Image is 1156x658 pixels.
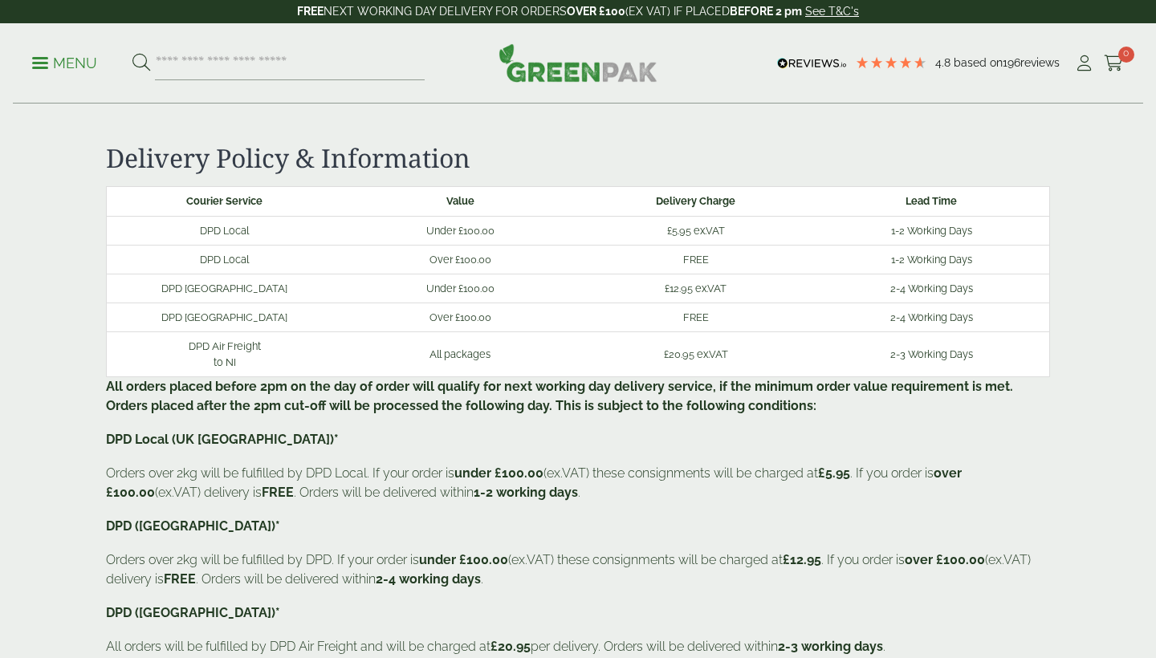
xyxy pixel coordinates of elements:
th: Lead Time [814,187,1050,216]
th: Courier Service [107,187,343,216]
b: DPD ([GEOGRAPHIC_DATA])* [106,605,280,620]
b: over £100.00 [106,465,962,500]
td: 1-2 Working Days [814,216,1050,245]
img: GreenPak Supplies [499,43,657,82]
p: Orders over 2kg will be fulfilled by DPD Local. If your order is (ex.VAT) these consignments will... [106,464,1050,502]
p: Menu [32,54,97,73]
b: over £100.00 [905,552,985,567]
span: 196 [1003,56,1020,69]
b: FREE [262,485,294,500]
td: 1-2 Working Days [814,245,1050,274]
td: FREE [578,303,814,332]
a: See T&C's [805,5,859,18]
td: £12.95 ex.VAT [578,274,814,303]
td: DPD [GEOGRAPHIC_DATA] [107,274,343,303]
th: Value [342,187,578,216]
span: 0 [1118,47,1134,63]
td: Under £100.00 [342,274,578,303]
td: £5.95 ex.VAT [578,216,814,245]
td: DPD Local [107,245,343,274]
b: DPD Local (UK [GEOGRAPHIC_DATA])* [106,432,339,447]
td: Over £100.00 [342,245,578,274]
b: FREE [164,571,196,587]
td: 2-4 Working Days [814,303,1050,332]
h2: Delivery Policy & Information [106,143,1050,173]
i: My Account [1074,55,1094,71]
div: 4.79 Stars [855,55,927,70]
td: 2-4 Working Days [814,274,1050,303]
td: All packages [342,332,578,376]
i: Cart [1104,55,1124,71]
a: Menu [32,54,97,70]
p: Orders over 2kg will be fulfilled by DPD. If your order is (ex.VAT) these consignments will be ch... [106,550,1050,589]
b: 2-3 working days [778,639,883,654]
span: reviews [1020,56,1060,69]
td: £20.95 ex.VAT [578,332,814,376]
b: DPD ([GEOGRAPHIC_DATA])* [106,518,280,534]
td: 2-3 Working Days [814,332,1050,376]
b: £12.95 [783,552,821,567]
b: 2-4 working days [376,571,481,587]
b: All orders placed before 2pm on the day of order will qualify for next working day delivery servi... [106,379,1013,413]
strong: BEFORE 2 pm [730,5,802,18]
td: DPD [GEOGRAPHIC_DATA] [107,303,343,332]
b: 1-2 working days [474,485,578,500]
b: under £100.00 [454,465,543,481]
img: REVIEWS.io [777,58,847,69]
td: DPD Air Freight to NI [107,332,343,376]
td: Under £100.00 [342,216,578,245]
span: Based on [954,56,1003,69]
td: Over £100.00 [342,303,578,332]
td: DPD Local [107,216,343,245]
p: All orders will be fulfilled by DPD Air Freight and will be charged at per delivery. Orders will ... [106,637,1050,656]
strong: FREE [297,5,324,18]
th: Delivery Charge [578,187,814,216]
b: under £100.00 [419,552,508,567]
b: £20.95 [490,639,531,654]
strong: OVER £100 [567,5,625,18]
td: FREE [578,245,814,274]
span: 4.8 [935,56,954,69]
a: 0 [1104,51,1124,75]
b: £5.95 [818,465,850,481]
